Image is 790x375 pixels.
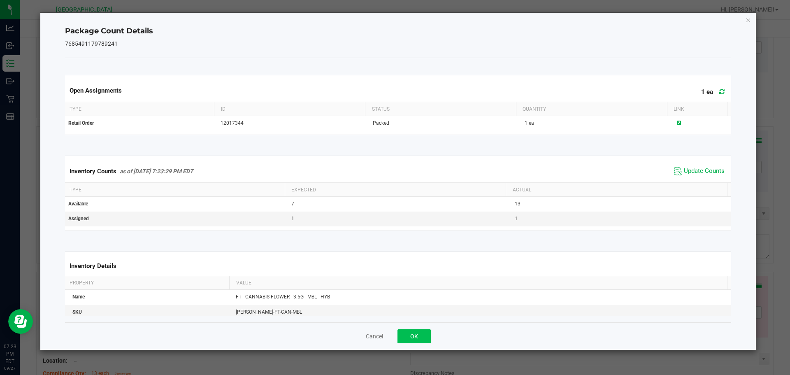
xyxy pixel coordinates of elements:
span: Property [70,280,94,286]
span: Value [236,280,251,286]
span: 13 [515,201,520,207]
span: Type [70,106,81,112]
iframe: Resource center [8,309,33,334]
span: [PERSON_NAME]-FT-CAN-MBL [236,309,302,315]
span: ea [529,120,534,126]
span: Actual [513,187,531,193]
span: Packed [373,120,389,126]
span: Name [72,294,85,300]
button: OK [397,329,431,343]
span: 1 [701,88,705,95]
span: Link [674,106,684,112]
h5: 7685491179789241 [65,41,732,47]
span: Status [372,106,390,112]
span: Open Assignments [70,87,122,94]
span: 12017344 [221,120,244,126]
span: FT - CANNABIS FLOWER - 3.5G - MBL - HYB [236,294,330,300]
button: Cancel [366,332,383,340]
span: Inventory Details [70,262,116,270]
h4: Package Count Details [65,26,732,37]
span: Quantity [523,106,546,112]
span: Available [68,201,88,207]
span: SKU [72,309,82,315]
span: Expected [291,187,316,193]
span: Assigned [68,216,89,221]
span: Update Counts [684,167,725,175]
span: 1 [525,120,527,126]
span: 7 [291,201,294,207]
span: ea [706,88,713,95]
span: ID [221,106,225,112]
span: Type [70,187,81,193]
button: Close [746,15,751,25]
span: 1 [515,216,518,221]
span: Retail Order [68,120,94,126]
span: 1 [291,216,294,221]
span: Inventory Counts [70,168,116,175]
span: as of [DATE] 7:23:29 PM EDT [120,168,193,175]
